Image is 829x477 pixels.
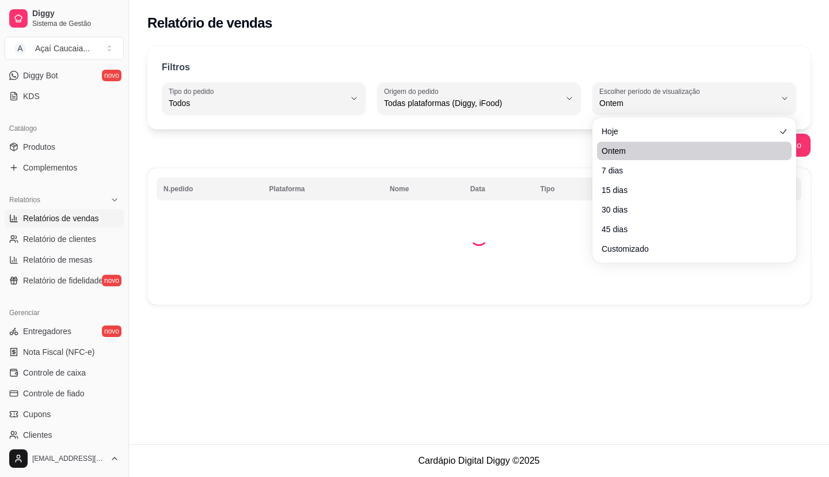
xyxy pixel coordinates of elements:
span: Produtos [23,141,55,153]
span: Customizado [602,243,775,255]
span: Ontem [599,97,775,109]
span: Relatórios de vendas [23,213,99,224]
span: Ontem [602,145,775,157]
span: Sistema de Gestão [32,19,119,28]
span: Relatório de fidelidade [23,275,103,286]
div: Açaí Caucaia ... [35,43,90,54]
span: Relatório de mesas [23,254,93,266]
span: Controle de caixa [23,367,86,378]
span: 7 dias [602,165,775,176]
footer: Cardápio Digital Diggy © 2025 [129,444,829,477]
span: Entregadores [23,325,71,337]
div: Loading [470,228,488,246]
span: Clientes [23,429,52,441]
label: Escolher período de visualização [599,86,703,96]
span: 30 dias [602,204,775,215]
h2: Relatório de vendas [147,14,272,32]
div: Catálogo [5,119,124,138]
span: Todos [169,97,345,109]
span: Controle de fiado [23,388,85,399]
span: Diggy Bot [23,70,58,81]
span: 45 dias [602,224,775,235]
span: Cupons [23,408,51,420]
span: A [14,43,26,54]
label: Origem do pedido [384,86,442,96]
span: Complementos [23,162,77,173]
span: [EMAIL_ADDRESS][DOMAIN_NAME] [32,454,105,463]
span: Relatórios [9,195,40,205]
span: Hoje [602,126,775,137]
span: KDS [23,90,40,102]
span: Todas plataformas (Diggy, iFood) [384,97,560,109]
label: Tipo do pedido [169,86,218,96]
span: Nota Fiscal (NFC-e) [23,346,94,358]
button: Select a team [5,37,124,60]
span: Diggy [32,9,119,19]
p: Filtros [162,60,190,74]
span: Relatório de clientes [23,233,96,245]
span: 15 dias [602,184,775,196]
div: Gerenciar [5,304,124,322]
